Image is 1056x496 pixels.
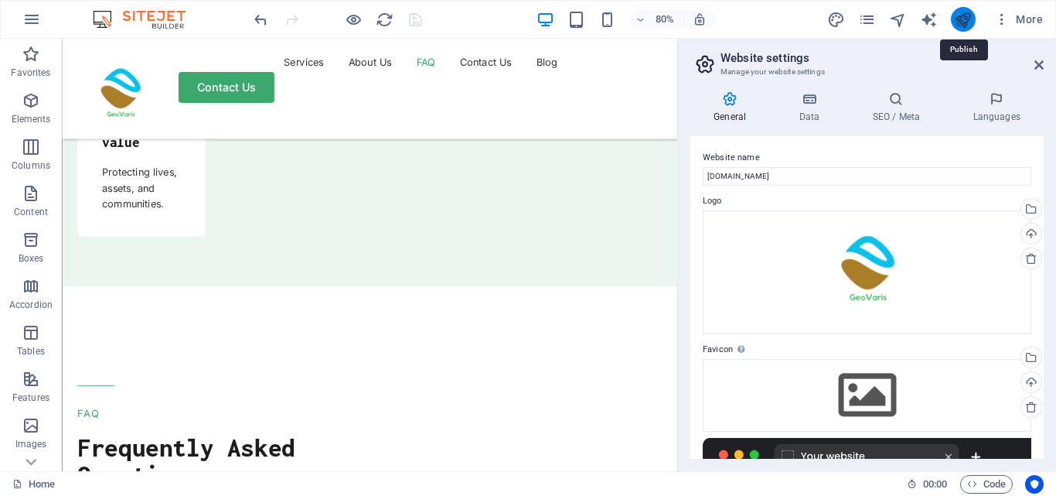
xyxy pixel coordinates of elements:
[907,475,948,494] h6: Session time
[889,10,908,29] button: navigator
[858,11,876,29] i: Pages (Ctrl+Alt+S)
[703,359,1031,432] div: Select files from the file manager, stock photos, or upload file(s)
[62,39,677,471] iframe: To enrich screen reader interactions, please activate Accessibility in Grammarly extension settings
[827,11,845,29] i: Design (Ctrl+Alt+Y)
[9,299,53,311] p: Accordion
[949,91,1044,124] h4: Languages
[14,206,48,218] p: Content
[889,11,907,29] i: Navigator
[920,11,938,29] i: AI Writer
[703,340,1031,359] label: Favicon
[858,10,877,29] button: pages
[923,475,947,494] span: 00 00
[1025,475,1044,494] button: Usercentrics
[652,10,677,29] h6: 80%
[703,167,1031,186] input: Name...
[703,192,1031,210] label: Logo
[690,91,775,124] h4: General
[951,7,976,32] button: publish
[19,252,44,265] p: Boxes
[720,65,1013,79] h3: Manage your website settings
[988,7,1049,32] button: More
[11,67,50,79] p: Favorites
[920,10,938,29] button: text_generator
[967,475,1006,494] span: Code
[703,149,1031,167] label: Website name
[629,10,684,29] button: 80%
[775,91,849,124] h4: Data
[934,478,936,490] span: :
[960,475,1013,494] button: Code
[17,345,45,357] p: Tables
[720,51,1044,65] h2: Website settings
[12,159,50,172] p: Columns
[12,113,51,125] p: Elements
[12,475,55,494] a: Click to cancel selection. Double-click to open Pages
[994,12,1043,27] span: More
[693,12,707,26] i: On resize automatically adjust zoom level to fit chosen device.
[849,91,949,124] h4: SEO / Meta
[12,392,49,404] p: Features
[827,10,846,29] button: design
[15,438,47,450] p: Images
[703,210,1031,334] div: Untitleddesign4-JgtDj6ZUq2u0_WzB7ji2Ug.png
